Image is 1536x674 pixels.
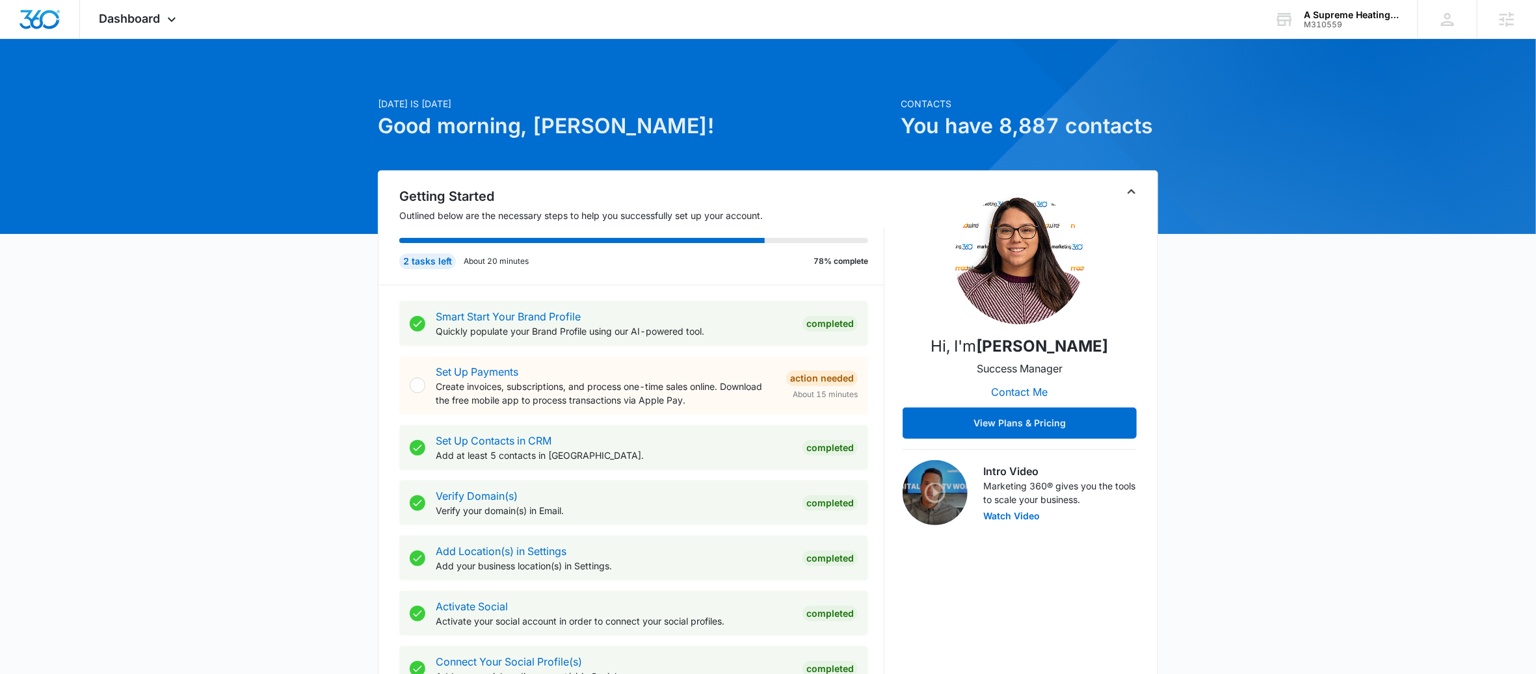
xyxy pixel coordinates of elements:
[979,376,1061,408] button: Contact Me
[378,110,893,142] h1: Good morning, [PERSON_NAME]!
[802,495,858,511] div: Completed
[436,380,776,407] p: Create invoices, subscriptions, and process one-time sales online. Download the free mobile app t...
[436,448,792,462] p: Add at least 5 contacts in [GEOGRAPHIC_DATA].
[814,255,868,267] p: 78% complete
[793,389,858,400] span: About 15 minutes
[802,606,858,621] div: Completed
[983,512,1040,521] button: Watch Video
[436,559,792,573] p: Add your business location(s) in Settings.
[983,479,1137,506] p: Marketing 360® gives you the tools to scale your business.
[901,97,1158,110] p: Contacts
[378,97,893,110] p: [DATE] is [DATE]
[1304,10,1399,20] div: account name
[931,335,1109,358] p: Hi, I'm
[436,310,581,323] a: Smart Start Your Brand Profile
[436,545,566,558] a: Add Location(s) in Settings
[1304,20,1399,29] div: account id
[399,253,456,269] div: 2 tasks left
[977,361,1063,376] p: Success Manager
[436,655,582,668] a: Connect Your Social Profile(s)
[436,324,792,338] p: Quickly populate your Brand Profile using our AI-powered tool.
[802,551,858,566] div: Completed
[903,408,1137,439] button: View Plans & Pricing
[977,337,1109,356] strong: [PERSON_NAME]
[436,365,518,378] a: Set Up Payments
[436,614,792,628] p: Activate your social account in order to connect your social profiles.
[436,489,518,502] a: Verify Domain(s)
[399,187,884,206] h2: Getting Started
[903,460,968,525] img: Intro Video
[436,504,792,517] p: Verify your domain(s) in Email.
[99,12,161,25] span: Dashboard
[983,463,1137,479] h3: Intro Video
[802,316,858,331] div: Completed
[955,194,1085,324] img: Claudia Flores
[786,370,858,386] div: Action Needed
[436,600,508,613] a: Activate Social
[901,110,1158,142] h1: You have 8,887 contacts
[802,440,858,456] div: Completed
[399,209,884,222] p: Outlined below are the necessary steps to help you successfully set up your account.
[464,255,529,267] p: About 20 minutes
[436,434,551,447] a: Set Up Contacts in CRM
[1124,184,1139,200] button: Toggle Collapse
